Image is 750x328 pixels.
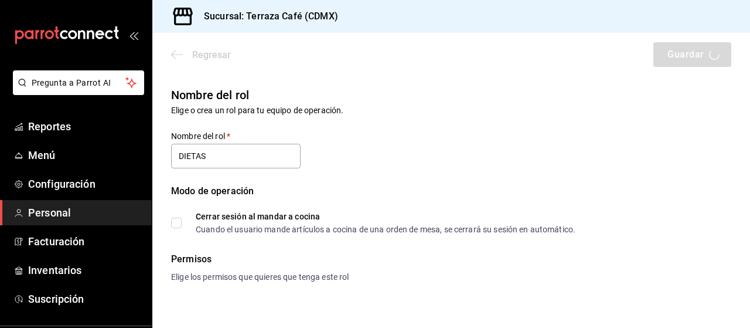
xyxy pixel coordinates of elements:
label: Nombre del rol [171,132,301,140]
span: Pregunta a Parrot AI [32,77,126,89]
div: Modo de operación [171,184,731,212]
span: Configuración [28,176,142,192]
span: Inventarios [28,262,142,278]
h6: Nombre del rol [171,86,731,104]
a: Pregunta a Parrot AI [8,85,144,97]
h3: Sucursal: Terraza Café (CDMX) [195,9,338,23]
span: Menú [28,147,142,163]
span: Facturación [28,234,142,249]
div: Elige los permisos que quieres que tenga este rol [171,271,731,283]
div: Permisos [171,252,731,266]
button: Pregunta a Parrot AI [13,70,144,95]
div: Cerrar sesión al mandar a cocina [196,212,575,221]
span: Elige o crea un rol para tu equipo de operación. [171,106,343,115]
button: open_drawer_menu [129,31,138,40]
span: Personal [28,205,142,221]
span: Reportes [28,119,142,134]
div: Cuando el usuario mande artículos a cocina de una orden de mesa, se cerrará su sesión en automático. [196,225,575,234]
span: Suscripción [28,291,142,307]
